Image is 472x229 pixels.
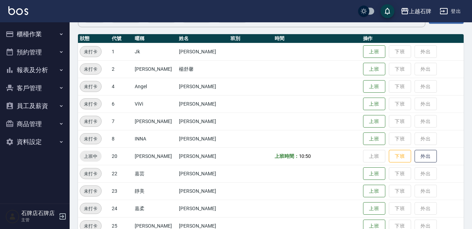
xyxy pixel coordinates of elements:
img: Logo [8,6,28,15]
span: 未打卡 [80,205,101,212]
button: 上班 [363,63,385,76]
td: ViVi [133,95,177,113]
td: [PERSON_NAME] [133,113,177,130]
span: 上班中 [80,153,102,160]
th: 代號 [110,34,133,43]
button: 外出 [415,150,437,163]
button: 上越石牌 [398,4,434,18]
th: 暱稱 [133,34,177,43]
th: 時間 [273,34,361,43]
button: 上班 [363,45,385,58]
span: 未打卡 [80,135,101,143]
th: 班別 [229,34,273,43]
td: 嘉芸 [133,165,177,182]
button: 客戶管理 [3,79,67,97]
button: 上班 [363,115,385,128]
b: 上班時間： [275,153,299,159]
button: 預約管理 [3,43,67,61]
button: 上班 [363,98,385,110]
button: save [380,4,394,18]
button: 員工及薪資 [3,97,67,115]
span: 未打卡 [80,48,101,55]
td: 1 [110,43,133,60]
td: Angel [133,78,177,95]
button: 櫃檯作業 [3,25,67,43]
h5: 石牌店石牌店 [21,210,57,217]
button: 上班 [363,185,385,198]
td: [PERSON_NAME] [133,60,177,78]
span: 未打卡 [80,118,101,125]
button: 商品管理 [3,115,67,133]
span: 未打卡 [80,188,101,195]
button: 上班 [363,167,385,180]
td: INNA [133,130,177,147]
td: 20 [110,147,133,165]
td: [PERSON_NAME] [177,165,229,182]
th: 操作 [361,34,464,43]
td: 6 [110,95,133,113]
img: Person [6,209,19,223]
td: 4 [110,78,133,95]
td: Jk [133,43,177,60]
span: 未打卡 [80,66,101,73]
td: [PERSON_NAME] [177,95,229,113]
td: 8 [110,130,133,147]
p: 主管 [21,217,57,223]
td: 2 [110,60,133,78]
th: 狀態 [78,34,110,43]
td: 7 [110,113,133,130]
td: [PERSON_NAME] [177,147,229,165]
td: [PERSON_NAME] [177,182,229,200]
button: 登出 [437,5,464,18]
div: 上越石牌 [409,7,431,16]
span: 未打卡 [80,100,101,108]
td: 嘉柔 [133,200,177,217]
td: [PERSON_NAME] [177,200,229,217]
span: 10:50 [299,153,311,159]
span: 未打卡 [80,83,101,90]
button: 資料設定 [3,133,67,151]
td: [PERSON_NAME] [177,113,229,130]
td: 24 [110,200,133,217]
td: [PERSON_NAME] [177,78,229,95]
th: 姓名 [177,34,229,43]
button: 下班 [389,150,411,163]
button: 上班 [363,80,385,93]
td: 22 [110,165,133,182]
td: 楊舒馨 [177,60,229,78]
button: 上班 [363,132,385,145]
button: 上班 [363,202,385,215]
td: 23 [110,182,133,200]
td: [PERSON_NAME] [133,147,177,165]
td: [PERSON_NAME] [177,43,229,60]
button: 報表及分析 [3,61,67,79]
span: 未打卡 [80,170,101,177]
td: [PERSON_NAME] [177,130,229,147]
td: 靜美 [133,182,177,200]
